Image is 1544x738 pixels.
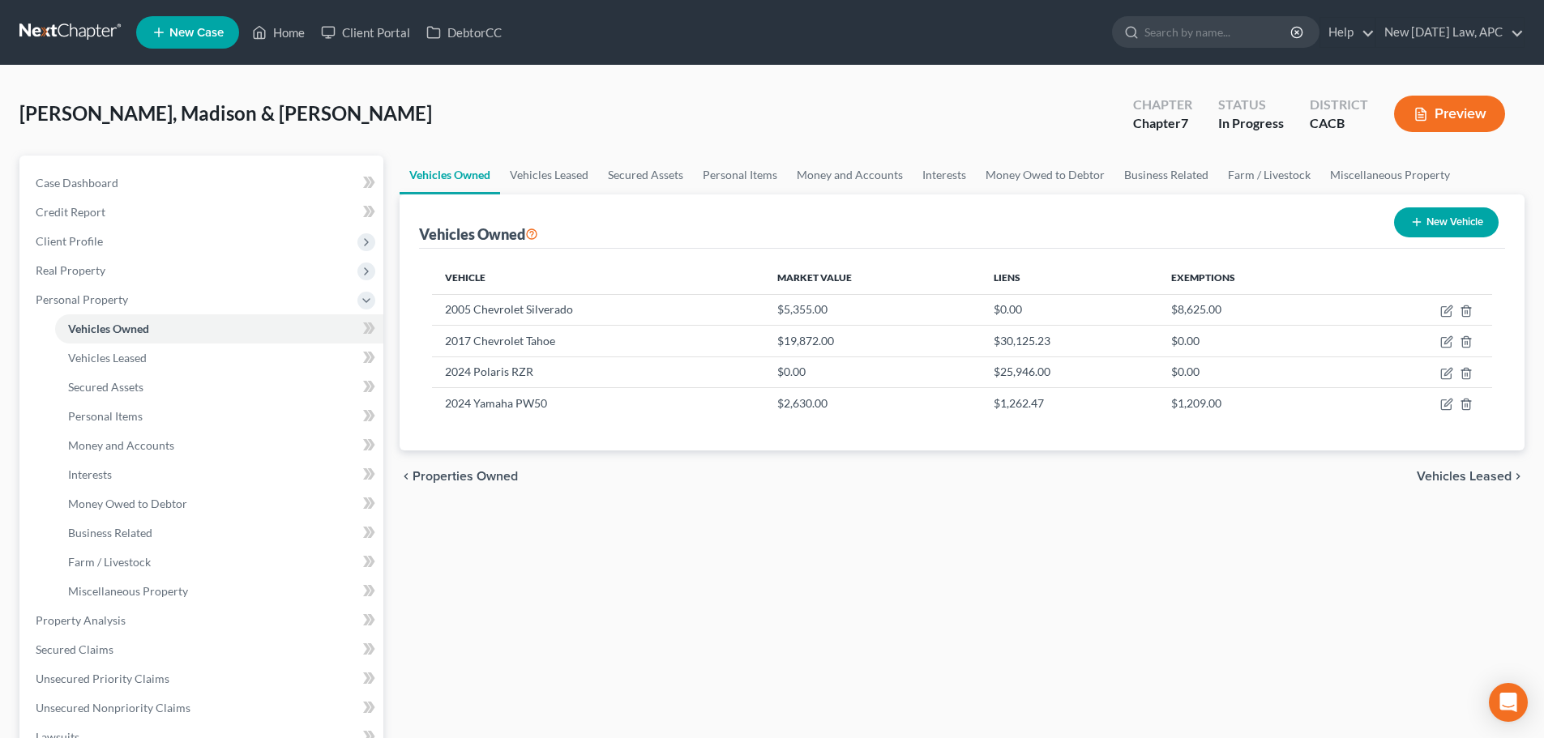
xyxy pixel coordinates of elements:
[68,555,151,569] span: Farm / Livestock
[68,380,143,394] span: Secured Assets
[1218,114,1284,133] div: In Progress
[1218,96,1284,114] div: Status
[36,701,190,715] span: Unsecured Nonpriority Claims
[500,156,598,194] a: Vehicles Leased
[55,577,383,606] a: Miscellaneous Property
[1394,96,1505,132] button: Preview
[169,27,224,39] span: New Case
[1489,683,1528,722] div: Open Intercom Messenger
[23,635,383,664] a: Secured Claims
[764,294,981,325] td: $5,355.00
[68,584,188,598] span: Miscellaneous Property
[432,326,763,356] td: 2017 Chevrolet Tahoe
[400,470,518,483] button: chevron_left Properties Owned
[36,263,105,277] span: Real Property
[1310,114,1368,133] div: CACB
[23,693,383,723] a: Unsecured Nonpriority Claims
[1310,96,1368,114] div: District
[981,387,1159,418] td: $1,262.47
[598,156,693,194] a: Secured Assets
[981,294,1159,325] td: $0.00
[23,664,383,693] a: Unsecured Priority Claims
[68,438,174,452] span: Money and Accounts
[55,402,383,431] a: Personal Items
[432,387,763,418] td: 2024 Yamaha PW50
[1158,326,1352,356] td: $0.00
[1158,262,1352,294] th: Exemptions
[55,518,383,548] a: Business Related
[68,467,112,481] span: Interests
[400,470,413,483] i: chevron_left
[55,373,383,402] a: Secured Assets
[787,156,913,194] a: Money and Accounts
[55,489,383,518] a: Money Owed to Debtor
[1133,114,1192,133] div: Chapter
[1114,156,1218,194] a: Business Related
[1158,387,1352,418] td: $1,209.00
[36,176,118,190] span: Case Dashboard
[693,156,787,194] a: Personal Items
[1320,18,1375,47] a: Help
[764,356,981,387] td: $0.00
[981,356,1159,387] td: $25,946.00
[19,101,432,125] span: [PERSON_NAME], Madison & [PERSON_NAME]
[55,431,383,460] a: Money and Accounts
[55,314,383,343] a: Vehicles Owned
[1320,156,1460,194] a: Miscellaneous Property
[1417,470,1512,483] span: Vehicles Leased
[68,526,152,540] span: Business Related
[419,224,538,244] div: Vehicles Owned
[432,356,763,387] td: 2024 Polaris RZR
[764,262,981,294] th: Market Value
[1417,470,1525,483] button: Vehicles Leased chevron_right
[313,18,418,47] a: Client Portal
[1158,356,1352,387] td: $0.00
[1394,207,1499,237] button: New Vehicle
[23,169,383,198] a: Case Dashboard
[1181,115,1188,130] span: 7
[1133,96,1192,114] div: Chapter
[432,262,763,294] th: Vehicle
[36,613,126,627] span: Property Analysis
[36,292,128,306] span: Personal Property
[23,198,383,227] a: Credit Report
[68,322,149,335] span: Vehicles Owned
[1512,470,1525,483] i: chevron_right
[981,262,1159,294] th: Liens
[36,642,113,656] span: Secured Claims
[418,18,510,47] a: DebtorCC
[55,548,383,577] a: Farm / Livestock
[764,326,981,356] td: $19,872.00
[913,156,976,194] a: Interests
[68,351,147,365] span: Vehicles Leased
[23,606,383,635] a: Property Analysis
[36,205,105,219] span: Credit Report
[36,234,103,248] span: Client Profile
[36,672,169,685] span: Unsecured Priority Claims
[400,156,500,194] a: Vehicles Owned
[413,470,518,483] span: Properties Owned
[68,409,143,423] span: Personal Items
[764,387,981,418] td: $2,630.00
[1144,17,1293,47] input: Search by name...
[1376,18,1524,47] a: New [DATE] Law, APC
[244,18,313,47] a: Home
[1158,294,1352,325] td: $8,625.00
[55,460,383,489] a: Interests
[55,343,383,373] a: Vehicles Leased
[68,497,187,510] span: Money Owed to Debtor
[1218,156,1320,194] a: Farm / Livestock
[981,326,1159,356] td: $30,125.23
[976,156,1114,194] a: Money Owed to Debtor
[432,294,763,325] td: 2005 Chevrolet Silverado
